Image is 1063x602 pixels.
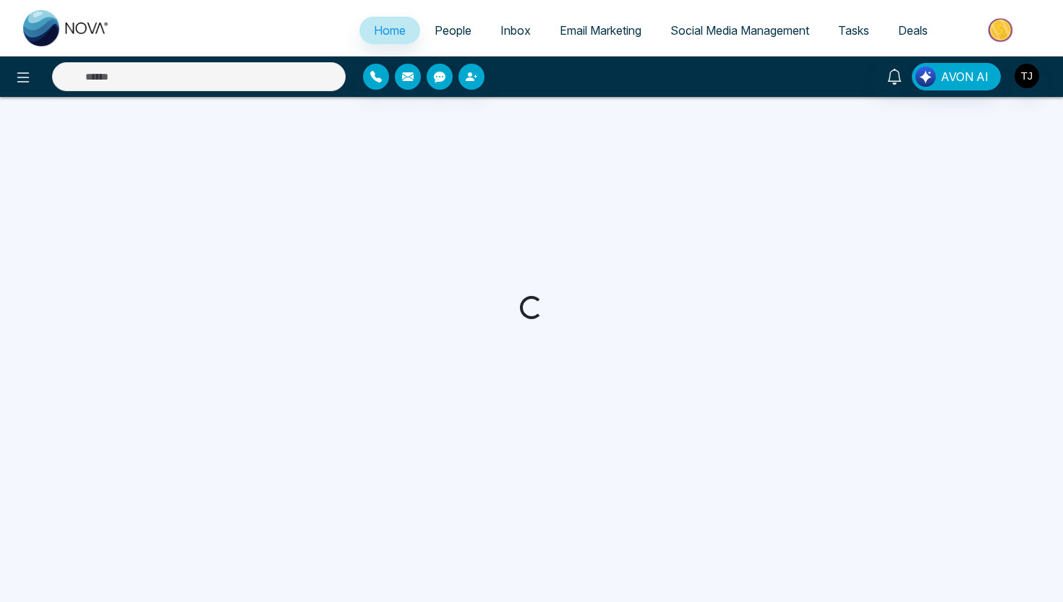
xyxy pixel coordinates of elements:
a: Social Media Management [656,17,824,44]
img: Nova CRM Logo [23,10,110,46]
span: Tasks [838,23,869,38]
img: Lead Flow [915,67,936,87]
span: Social Media Management [670,23,809,38]
span: Inbox [500,23,531,38]
button: AVON AI [912,63,1001,90]
a: Home [359,17,420,44]
a: People [420,17,486,44]
a: Email Marketing [545,17,656,44]
span: Home [374,23,406,38]
span: People [435,23,471,38]
img: Market-place.gif [949,14,1054,46]
span: Email Marketing [560,23,641,38]
a: Deals [884,17,942,44]
span: Deals [898,23,928,38]
a: Tasks [824,17,884,44]
a: Inbox [486,17,545,44]
span: AVON AI [941,68,989,85]
img: User Avatar [1015,64,1039,88]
